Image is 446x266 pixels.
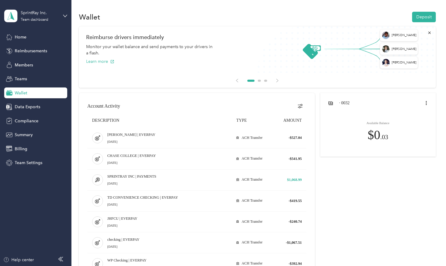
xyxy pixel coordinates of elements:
[21,18,48,22] div: Team dashboard
[15,48,47,54] span: Reimbursements
[86,34,428,40] h1: Reimburse drivers immediately
[412,12,436,22] button: Deposit
[86,44,215,56] div: Monitor your wallet balance and send payments to your drivers in a flash.
[15,160,42,166] span: Team Settings
[15,34,26,40] span: Home
[79,14,100,20] h1: Wallet
[412,232,446,266] iframe: Everlance-gr Chat Button Frame
[15,76,27,82] span: Teams
[21,10,58,16] div: SprintRay Inc.
[15,104,40,110] span: Data Exports
[15,62,33,68] span: Members
[15,90,27,96] span: Wallet
[86,58,114,65] button: Learn more
[3,257,34,263] button: Help center
[15,146,27,152] span: Billing
[15,118,38,124] span: Compliance
[15,132,33,138] span: Summary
